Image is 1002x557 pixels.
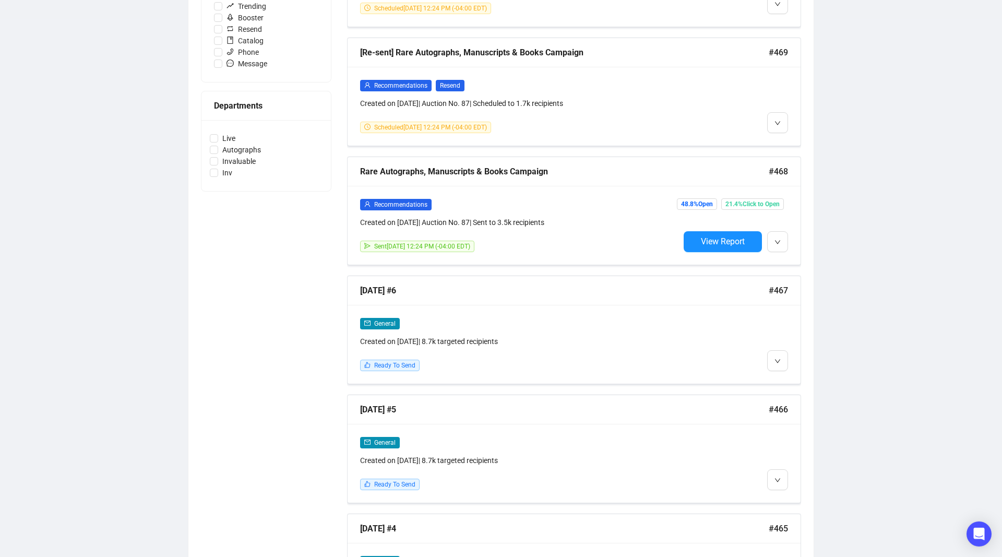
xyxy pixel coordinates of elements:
span: Resend [436,80,464,91]
span: down [774,477,781,483]
span: Scheduled [DATE] 12:24 PM (-04:00 EDT) [374,124,487,131]
span: General [374,320,396,327]
span: message [226,60,234,67]
span: Sent [DATE] 12:24 PM (-04:00 EDT) [374,243,470,250]
span: #467 [769,284,788,297]
span: Live [218,133,240,144]
span: Booster [222,12,268,23]
span: General [374,439,396,446]
span: send [364,243,371,249]
span: down [774,358,781,364]
span: phone [226,48,234,55]
span: #465 [769,522,788,535]
div: Created on [DATE] | Auction No. 87 | Sent to 3.5k recipients [360,217,679,228]
span: Phone [222,46,263,58]
span: down [774,1,781,7]
span: down [774,239,781,245]
span: mail [364,439,371,445]
span: Invaluable [218,156,260,167]
span: Message [222,58,271,69]
div: [DATE] #5 [360,403,769,416]
div: [DATE] #6 [360,284,769,297]
span: clock-circle [364,124,371,130]
a: [DATE] #5#466mailGeneralCreated on [DATE]| 8.7k targeted recipientslikeReady To Send [347,395,801,503]
span: like [364,362,371,368]
span: Recommendations [374,201,427,208]
span: clock-circle [364,5,371,11]
span: #466 [769,403,788,416]
span: retweet [226,25,234,32]
span: Recommendations [374,82,427,89]
span: 48.8% Open [677,198,717,210]
span: 21.4% Click to Open [721,198,784,210]
div: Departments [214,99,318,112]
div: Created on [DATE] | 8.7k targeted recipients [360,455,679,466]
span: Catalog [222,35,268,46]
button: View Report [684,231,762,252]
a: Rare Autographs, Manuscripts & Books Campaign#468userRecommendationsCreated on [DATE]| Auction No... [347,157,801,265]
span: Scheduled [DATE] 12:24 PM (-04:00 EDT) [374,5,487,12]
span: #469 [769,46,788,59]
div: Created on [DATE] | 8.7k targeted recipients [360,336,679,347]
span: book [226,37,234,44]
span: down [774,120,781,126]
span: #468 [769,165,788,178]
span: View Report [701,236,745,246]
span: Autographs [218,144,265,156]
div: [DATE] #4 [360,522,769,535]
a: [DATE] #6#467mailGeneralCreated on [DATE]| 8.7k targeted recipientslikeReady To Send [347,276,801,384]
div: [Re-sent] Rare Autographs, Manuscripts & Books Campaign [360,46,769,59]
span: rise [226,2,234,9]
span: user [364,201,371,207]
span: Trending [222,1,270,12]
span: user [364,82,371,88]
span: Ready To Send [374,481,415,488]
a: [Re-sent] Rare Autographs, Manuscripts & Books Campaign#469userRecommendationsResendCreated on [D... [347,38,801,146]
span: Ready To Send [374,362,415,369]
div: Open Intercom Messenger [967,522,992,547]
span: Resend [222,23,266,35]
span: rocket [226,14,234,21]
span: like [364,481,371,487]
div: Rare Autographs, Manuscripts & Books Campaign [360,165,769,178]
span: mail [364,320,371,326]
span: Inv [218,167,236,179]
div: Created on [DATE] | Auction No. 87 | Scheduled to 1.7k recipients [360,98,679,109]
